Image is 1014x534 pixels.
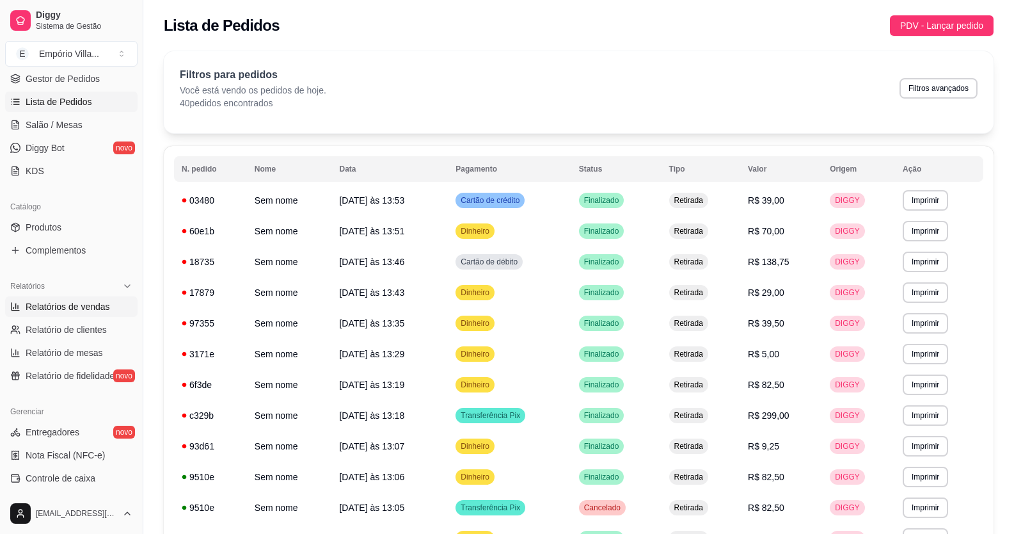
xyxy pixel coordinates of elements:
[5,69,138,89] a: Gestor de Pedidos
[748,410,789,421] span: R$ 299,00
[582,226,622,236] span: Finalizado
[448,156,571,182] th: Pagamento
[832,410,862,421] span: DIGGY
[339,349,404,359] span: [DATE] às 13:29
[26,165,44,177] span: KDS
[247,247,332,277] td: Sem nome
[5,197,138,217] div: Catálogo
[26,72,100,85] span: Gestor de Pedidos
[458,287,492,298] span: Dinheiro
[36,10,132,21] span: Diggy
[672,195,706,206] span: Retirada
[672,410,706,421] span: Retirada
[832,257,862,267] span: DIGGY
[832,287,862,298] span: DIGGY
[182,378,239,391] div: 6f3de
[26,300,110,313] span: Relatórios de vendas
[582,380,622,390] span: Finalizado
[26,369,115,382] span: Relatório de fidelidade
[672,287,706,298] span: Retirada
[832,472,862,482] span: DIGGY
[5,138,138,158] a: Diggy Botnovo
[903,344,948,364] button: Imprimir
[26,142,65,154] span: Diggy Bot
[182,501,239,514] div: 9510e
[339,472,404,482] span: [DATE] às 13:06
[5,320,138,340] a: Relatório de clientes
[5,366,138,386] a: Relatório de fidelidadenovo
[180,67,326,83] p: Filtros para pedidos
[748,472,784,482] span: R$ 82,50
[571,156,661,182] th: Status
[582,349,622,359] span: Finalizado
[16,47,29,60] span: E
[458,226,492,236] span: Dinheiro
[458,257,520,267] span: Cartão de débito
[339,257,404,267] span: [DATE] às 13:46
[832,503,862,513] span: DIGGY
[661,156,740,182] th: Tipo
[582,410,622,421] span: Finalizado
[903,221,948,241] button: Imprimir
[247,462,332,492] td: Sem nome
[339,410,404,421] span: [DATE] às 13:18
[582,257,622,267] span: Finalizado
[832,318,862,328] span: DIGGY
[5,240,138,261] a: Complementos
[5,498,138,529] button: [EMAIL_ADDRESS][DOMAIN_NAME]
[26,346,103,359] span: Relatório de mesas
[672,472,706,482] span: Retirada
[36,21,132,31] span: Sistema de Gestão
[180,97,326,109] p: 40 pedidos encontrados
[339,503,404,513] span: [DATE] às 13:05
[5,161,138,181] a: KDS
[182,440,239,453] div: 93d61
[672,441,706,451] span: Retirada
[832,380,862,390] span: DIGGY
[748,380,784,390] span: R$ 82,50
[672,257,706,267] span: Retirada
[339,318,404,328] span: [DATE] às 13:35
[247,431,332,462] td: Sem nome
[182,255,239,268] div: 18735
[5,401,138,422] div: Gerenciar
[247,339,332,369] td: Sem nome
[5,343,138,363] a: Relatório de mesas
[458,503,523,513] span: Transferência Pix
[903,252,948,272] button: Imprimir
[26,472,95,485] span: Controle de caixa
[39,47,99,60] div: Empório Villa ...
[5,296,138,317] a: Relatórios de vendas
[5,41,138,67] button: Select a team
[740,156,822,182] th: Valor
[182,471,239,483] div: 9510e
[26,244,86,257] span: Complementos
[903,313,948,334] button: Imprimir
[582,441,622,451] span: Finalizado
[832,195,862,206] span: DIGGY
[247,308,332,339] td: Sem nome
[890,15,994,36] button: PDV - Lançar pedido
[339,226,404,236] span: [DATE] às 13:51
[339,287,404,298] span: [DATE] às 13:43
[748,441,779,451] span: R$ 9,25
[247,400,332,431] td: Sem nome
[582,318,622,328] span: Finalizado
[458,410,523,421] span: Transferência Pix
[822,156,895,182] th: Origem
[900,19,983,33] span: PDV - Lançar pedido
[672,318,706,328] span: Retirada
[26,449,105,462] span: Nota Fiscal (NFC-e)
[903,436,948,457] button: Imprimir
[582,503,623,513] span: Cancelado
[26,95,92,108] span: Lista de Pedidos
[36,508,117,519] span: [EMAIL_ADDRESS][DOMAIN_NAME]
[10,281,45,291] span: Relatórios
[903,282,948,303] button: Imprimir
[331,156,448,182] th: Data
[339,380,404,390] span: [DATE] às 13:19
[832,226,862,236] span: DIGGY
[582,287,622,298] span: Finalizado
[903,190,948,211] button: Imprimir
[458,472,492,482] span: Dinheiro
